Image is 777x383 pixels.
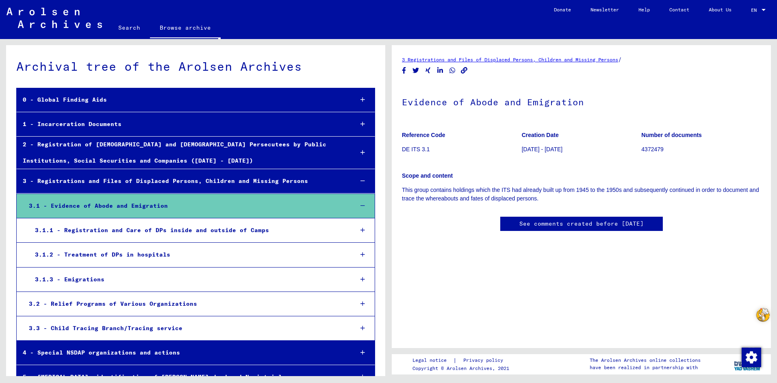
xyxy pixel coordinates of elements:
img: Arolsen_neg.svg [7,8,102,28]
p: The Arolsen Archives online collections [590,357,701,364]
div: 0 - Global Finding Aids [17,92,347,108]
b: Scope and content [402,172,453,179]
img: Change consent [742,348,761,367]
div: 4 - Special NSDAP organizations and actions [17,345,347,361]
span: EN [751,7,760,13]
b: Reference Code [402,132,445,138]
a: Legal notice [412,356,453,365]
a: Browse archive [150,18,221,39]
button: Share on Facebook [400,65,408,76]
a: See comments created before [DATE] [519,220,644,228]
p: Copyright © Arolsen Archives, 2021 [412,365,513,372]
a: 3 Registrations and Files of Displaced Persons, Children and Missing Persons [402,57,618,63]
a: Privacy policy [457,356,513,365]
button: Share on WhatsApp [448,65,457,76]
button: Share on Xing [424,65,432,76]
p: DE ITS 3.1 [402,145,521,154]
h1: Evidence of Abode and Emigration [402,83,761,119]
div: 3 - Registrations and Files of Displaced Persons, Children and Missing Persons [17,173,347,189]
p: This group contains holdings which the ITS had already built up from 1945 to the 1950s and subseq... [402,186,761,203]
button: Share on Twitter [412,65,420,76]
p: [DATE] - [DATE] [522,145,641,154]
div: | [412,356,513,365]
span: / [618,56,622,63]
div: 3.1.1 - Registration and Care of DPs inside and outside of Camps [29,222,347,238]
div: 3.1.2 - Treatment of DPs in hospitals [29,247,347,263]
div: 3.1 - Evidence of Abode and Emigration [23,198,347,214]
div: 2 - Registration of [DEMOGRAPHIC_DATA] and [DEMOGRAPHIC_DATA] Persecutees by Public Institutions,... [17,137,347,168]
b: Number of documents [641,132,702,138]
div: 3.2 - Relief Programs of Various Organizations [23,296,347,312]
div: 3.3 - Child Tracing Branch/Tracing service [23,320,347,336]
button: Share on LinkedIn [436,65,445,76]
div: Archival tree of the Arolsen Archives [16,57,375,76]
div: 3.1.3 - Emigrations [29,272,347,287]
img: yv_logo.png [732,354,763,374]
a: Search [109,18,150,37]
b: Creation Date [522,132,559,138]
button: Copy link [460,65,469,76]
p: 4372479 [641,145,761,154]
div: 1 - Incarceration Documents [17,116,347,132]
p: have been realized in partnership with [590,364,701,371]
